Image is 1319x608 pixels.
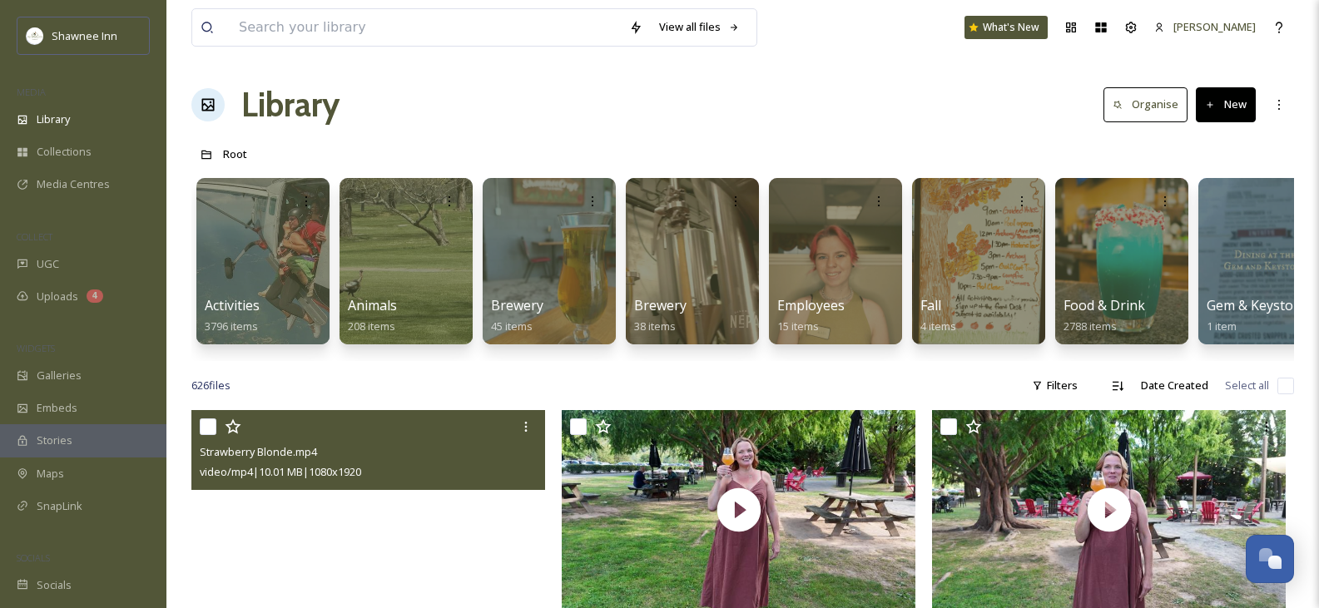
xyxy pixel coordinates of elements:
[205,296,260,314] span: Activities
[1103,87,1188,121] button: Organise
[37,144,92,160] span: Collections
[87,289,103,303] div: 4
[348,296,397,314] span: Animals
[491,319,533,334] span: 45 items
[920,298,956,334] a: Fall4 items
[1064,319,1117,334] span: 2788 items
[634,298,687,334] a: Brewery38 items
[37,368,82,383] span: Galleries
[17,551,50,564] span: SOCIALS
[17,342,55,354] span: WIDGETS
[37,111,70,127] span: Library
[200,464,361,479] span: video/mp4 | 10.01 MB | 1080 x 1920
[1246,535,1294,583] button: Open Chat
[1173,19,1256,34] span: [PERSON_NAME]
[1146,11,1264,43] a: [PERSON_NAME]
[37,400,77,416] span: Embeds
[348,319,395,334] span: 208 items
[1207,319,1237,334] span: 1 item
[52,28,117,43] span: Shawnee Inn
[17,230,52,243] span: COLLECT
[1103,87,1196,121] a: Organise
[651,11,748,43] a: View all files
[200,444,317,459] span: Strawberry Blonde.mp4
[37,466,64,482] span: Maps
[37,289,78,304] span: Uploads
[1225,378,1269,393] span: Select all
[37,577,72,593] span: Socials
[1196,87,1256,121] button: New
[964,16,1048,39] a: What's New
[37,256,59,272] span: UGC
[1064,298,1145,334] a: Food & Drink2788 items
[491,298,543,334] a: Brewery45 items
[27,27,43,44] img: shawnee-300x300.jpg
[491,296,543,314] span: Brewery
[1207,298,1309,334] a: Gem & Keystone1 item
[223,144,247,164] a: Root
[634,296,687,314] span: Brewery
[920,319,956,334] span: 4 items
[634,319,676,334] span: 38 items
[1207,296,1309,314] span: Gem & Keystone
[1133,369,1217,402] div: Date Created
[777,296,845,314] span: Employees
[205,319,258,334] span: 3796 items
[1064,296,1145,314] span: Food & Drink
[241,80,340,130] a: Library
[231,9,621,46] input: Search your library
[777,298,845,334] a: Employees15 items
[37,176,110,192] span: Media Centres
[17,86,46,98] span: MEDIA
[777,319,819,334] span: 15 items
[1024,369,1086,402] div: Filters
[37,433,72,448] span: Stories
[37,498,82,514] span: SnapLink
[223,146,247,161] span: Root
[920,296,941,314] span: Fall
[191,378,231,393] span: 626 file s
[348,298,397,334] a: Animals208 items
[205,298,260,334] a: Activities3796 items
